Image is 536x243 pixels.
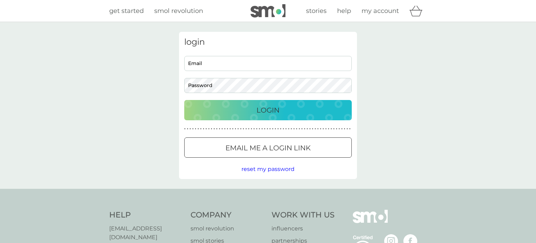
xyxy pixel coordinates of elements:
p: ● [243,127,244,131]
p: ● [192,127,194,131]
p: ● [277,127,279,131]
p: ● [219,127,220,131]
p: ● [184,127,186,131]
p: Login [256,105,280,116]
p: ● [203,127,204,131]
p: ● [238,127,239,131]
p: ● [312,127,313,131]
span: reset my password [241,166,295,172]
h4: Help [109,210,184,221]
p: ● [198,127,199,131]
p: ● [272,127,274,131]
p: ● [227,127,228,131]
button: Email me a login link [184,137,352,158]
span: smol revolution [154,7,203,15]
p: ● [206,127,207,131]
p: ● [235,127,236,131]
p: ● [299,127,300,131]
a: stories [306,6,327,16]
p: ● [230,127,231,131]
p: ● [338,127,340,131]
p: ● [328,127,329,131]
span: my account [362,7,399,15]
button: reset my password [241,165,295,174]
p: ● [315,127,316,131]
p: ● [288,127,289,131]
p: ● [280,127,282,131]
img: smol [251,4,285,17]
p: ● [325,127,327,131]
a: smol revolution [191,224,265,233]
p: ● [251,127,252,131]
p: ● [256,127,258,131]
a: get started [109,6,144,16]
p: ● [330,127,332,131]
p: ● [283,127,284,131]
p: ● [304,127,305,131]
p: Email me a login link [225,142,311,153]
p: ● [214,127,215,131]
p: ● [349,127,351,131]
p: ● [248,127,250,131]
p: ● [200,127,202,131]
p: ● [347,127,348,131]
p: ● [296,127,297,131]
h4: Company [191,210,265,221]
p: ● [341,127,343,131]
img: smol [353,210,388,234]
p: ● [264,127,266,131]
span: help [337,7,351,15]
button: Login [184,100,352,120]
p: ● [267,127,268,131]
p: ● [211,127,212,131]
a: help [337,6,351,16]
span: get started [109,7,144,15]
p: ● [307,127,308,131]
p: ● [216,127,218,131]
a: my account [362,6,399,16]
p: ● [317,127,319,131]
a: [EMAIL_ADDRESS][DOMAIN_NAME] [109,224,184,242]
p: ● [291,127,292,131]
p: ● [309,127,311,131]
p: ● [189,127,191,131]
p: ● [222,127,223,131]
p: ● [336,127,337,131]
p: ● [275,127,276,131]
p: ● [323,127,324,131]
p: ● [320,127,321,131]
p: ● [269,127,271,131]
p: ● [344,127,345,131]
p: ● [245,127,247,131]
a: smol revolution [154,6,203,16]
p: ● [187,127,188,131]
h4: Work With Us [271,210,335,221]
p: ● [293,127,295,131]
p: ● [261,127,263,131]
h3: login [184,37,352,47]
a: influencers [271,224,335,233]
span: stories [306,7,327,15]
p: ● [208,127,210,131]
div: basket [409,4,427,18]
p: ● [285,127,287,131]
p: ● [232,127,233,131]
p: ● [195,127,196,131]
p: ● [333,127,335,131]
p: ● [301,127,303,131]
p: ● [224,127,225,131]
p: ● [240,127,241,131]
p: ● [253,127,255,131]
p: ● [259,127,260,131]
